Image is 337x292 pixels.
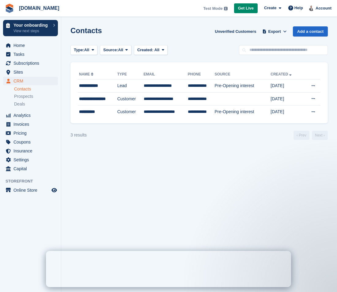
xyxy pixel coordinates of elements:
[51,186,58,194] a: Preview store
[271,72,293,76] a: Created
[14,101,58,107] a: Deals
[13,77,50,85] span: CRM
[234,3,258,13] a: Get Live
[79,72,95,76] a: Name
[292,131,329,140] nav: Page
[14,86,58,92] a: Contacts
[3,164,58,173] a: menu
[261,26,288,36] button: Export
[3,156,58,164] a: menu
[137,48,153,52] span: Created:
[203,6,222,12] span: Test Mode
[316,5,331,11] span: Account
[144,70,188,79] th: Email
[13,68,50,76] span: Sites
[5,4,14,13] img: stora-icon-8386f47178a22dfd0bd8f6a31ec36ba5ce8667c1dd55bd0f319d3a0aa187defe.svg
[134,45,168,55] button: Created: All
[264,5,276,11] span: Create
[84,47,89,53] span: All
[3,50,58,59] a: menu
[3,41,58,50] a: menu
[188,70,215,79] th: Phone
[154,48,160,52] span: All
[215,79,271,93] td: Pre-Opening interest
[117,106,144,118] td: Customer
[13,111,50,120] span: Analytics
[13,23,50,27] p: Your onboarding
[13,147,50,155] span: Insurance
[117,79,144,93] td: Lead
[13,186,50,194] span: Online Store
[14,93,58,100] a: Prospects
[3,138,58,146] a: menu
[293,26,328,36] a: Add a contact
[268,29,281,35] span: Export
[3,186,58,194] a: menu
[13,156,50,164] span: Settings
[215,106,271,118] td: Pre-Opening interest
[3,120,58,129] a: menu
[271,106,302,118] td: [DATE]
[70,45,97,55] button: Type: All
[3,147,58,155] a: menu
[13,59,50,67] span: Subscriptions
[14,94,33,99] span: Prospects
[3,77,58,85] a: menu
[13,50,50,59] span: Tasks
[3,129,58,137] a: menu
[6,178,61,184] span: Storefront
[100,45,131,55] button: Source: All
[309,5,315,11] img: Ionut Grigorescu
[14,101,25,107] span: Deals
[117,70,144,79] th: Type
[224,7,228,10] img: icon-info-grey-7440780725fd019a000dd9b08b2336e03edf1995a4989e88bcd33f0948082b44.svg
[46,251,291,287] iframe: Intercom live chat banner
[70,132,87,138] div: 3 results
[215,70,271,79] th: Source
[3,59,58,67] a: menu
[118,47,123,53] span: All
[103,47,118,53] span: Source:
[212,26,259,36] a: Unverified Customers
[294,5,303,11] span: Help
[238,5,254,11] span: Get Live
[3,68,58,76] a: menu
[17,3,62,13] a: [DOMAIN_NAME]
[3,111,58,120] a: menu
[271,79,302,93] td: [DATE]
[13,138,50,146] span: Coupons
[293,131,309,140] a: Previous
[117,92,144,106] td: Customer
[13,164,50,173] span: Capital
[13,129,50,137] span: Pricing
[3,20,58,36] a: Your onboarding View next steps
[13,41,50,50] span: Home
[271,92,302,106] td: [DATE]
[13,120,50,129] span: Invoices
[70,26,102,35] h1: Contacts
[312,131,328,140] a: Next
[13,28,50,34] p: View next steps
[74,47,84,53] span: Type:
